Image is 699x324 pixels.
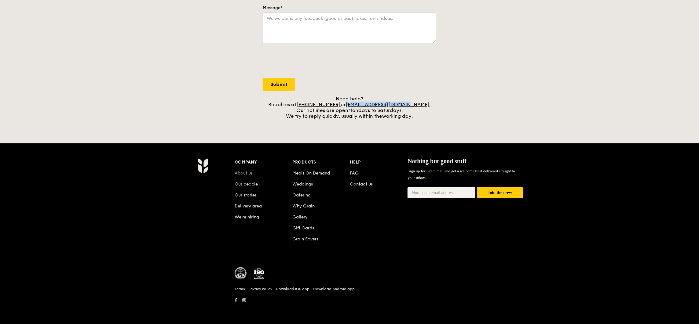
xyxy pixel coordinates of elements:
a: FAQ [350,171,359,176]
a: Our stories [235,193,257,198]
a: Gift Cards [292,225,314,231]
div: Help [350,158,408,167]
a: Weddings [292,182,313,187]
a: About us [235,171,253,176]
a: Our people [235,182,258,187]
div: Products [292,158,350,167]
a: [PHONE_NUMBER] [296,102,341,107]
a: Gallery [292,214,308,220]
button: Join the crew [477,187,523,199]
a: Contact us [350,182,373,187]
div: Need help? Reach us at or . Our hotlines are open We try to reply quickly, usually within the [263,96,436,119]
span: Sign up for Grain mail and get a welcome treat delivered straight to your inbox. [408,169,515,180]
img: MUIS Halal Certified [235,267,247,279]
h6: Revision [174,304,525,309]
a: Delivery area [235,203,262,209]
input: Non-spam email address [408,187,475,198]
a: Terms [235,286,245,291]
div: Company [235,158,292,167]
iframe: reCAPTCHA [263,49,356,73]
input: Submit [263,78,295,91]
a: Catering [292,193,311,198]
a: Meals On Demand [292,171,330,176]
img: ISO Certified [253,267,265,279]
span: Mondays to Saturdays. [348,107,403,113]
a: [EMAIL_ADDRESS][DOMAIN_NAME] [346,102,430,107]
a: Download iOS app [276,286,309,291]
label: Message* [263,5,436,11]
a: Download Android app [313,286,355,291]
span: working day. [382,113,413,119]
a: Why Grain [292,203,315,209]
a: Grain Savers [292,236,318,242]
a: We’re hiring [235,214,259,220]
a: Privacy Policy [248,286,272,291]
img: Grain [197,158,208,173]
span: Nothing but good stuff [408,158,467,164]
